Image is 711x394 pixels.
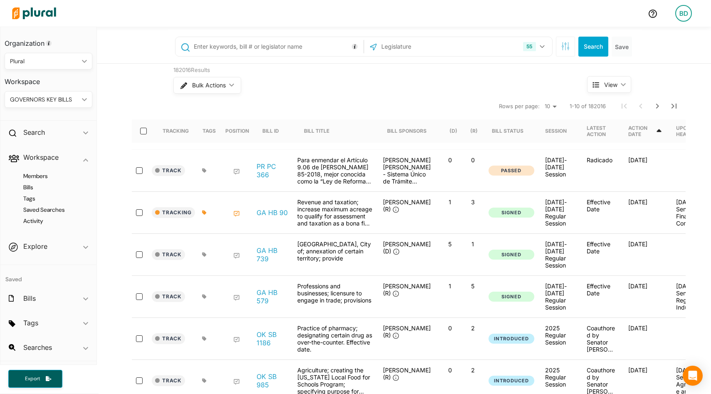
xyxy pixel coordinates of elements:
p: 0 [442,156,458,164]
div: Tracking [163,128,189,134]
div: Add Position Statement [233,337,240,343]
div: Action Date [628,125,655,137]
p: 0 [442,325,458,332]
button: Export [8,370,62,388]
div: Bill Title [304,119,337,143]
div: Tooltip anchor [351,43,358,50]
div: Effective Date [580,282,622,311]
span: Export [19,375,46,382]
h2: Bills [23,294,36,303]
div: [DATE] [622,325,669,353]
div: 2025 Regular Session [545,367,573,388]
span: Rows per page: [499,102,540,111]
span: Search Filters [561,42,570,49]
div: Practice of pharmacy; designating certain drug as over-the-counter. Effective date. [293,325,376,353]
p: 5 [465,282,481,290]
div: 55 [523,42,536,51]
p: 3 [465,198,481,206]
div: GOVERNORS KEY BILLS [10,95,79,104]
div: Add Position Statement [233,253,240,259]
div: Effective Date [580,240,622,269]
button: Track [152,375,185,386]
button: Track [152,291,185,302]
div: Bill Sponsors [387,128,427,134]
a: GA HB 90 [257,208,288,217]
input: select-row-state-ok-2025-sb985 [136,377,143,384]
div: 2025 Regular Session [545,325,573,346]
p: [DATE] - Senate Finance Committee [676,198,704,227]
span: 1-10 of 182016 [570,102,606,111]
div: Upcoming Hearing [676,125,704,137]
a: GA HB 739 [257,246,288,263]
div: (D) [449,119,457,143]
div: [DATE] [622,282,669,311]
div: Tooltip anchor [45,40,52,47]
div: Session [545,128,567,134]
div: Add Position Statement [233,211,240,217]
button: Next Page [649,98,666,114]
a: OK SB 1186 [257,330,288,347]
button: Signed [489,250,534,260]
input: select-all-rows [140,128,147,134]
div: Action Date [628,119,663,143]
button: First Page [616,98,632,114]
p: [DATE] - Senate Regulated Industries and Utilities Committee [676,282,704,311]
div: 182016 Results [173,66,556,74]
a: Bills [13,183,88,191]
div: Add tags [202,210,207,215]
div: Position [225,119,249,143]
p: 1 [442,282,458,290]
h3: Organization [5,31,92,50]
p: 1 [442,198,458,206]
div: Open Intercom Messenger [683,366,703,386]
div: Para enmendar el Artículo 9.06 de [PERSON_NAME] 85-2018, mejor conocida como la “Ley de Reforma E... [293,156,376,185]
p: 1 [465,240,481,248]
h4: Tags [13,195,88,203]
button: Introduced [489,376,534,386]
button: 55 [520,39,550,55]
button: Passed [489,166,534,176]
div: Tags [202,128,216,134]
a: PR PC 366 [257,162,288,179]
input: select-row-state-ok-2025-sb1186 [136,335,143,342]
div: Bill Status [492,119,531,143]
div: Latest Action [587,119,615,143]
a: Members [13,172,88,180]
div: Session [545,119,574,143]
p: 0 [465,156,481,164]
a: Saved Searches [13,206,88,214]
div: Add Position Statement [233,169,240,175]
div: Bill Sponsors [387,119,427,143]
h2: Search [23,128,45,137]
h2: Tags [23,318,38,327]
span: [PERSON_NAME] [PERSON_NAME] - Sistema Único de Trámite Legislativo [383,156,431,192]
p: 2 [465,367,481,374]
button: Tracking [152,207,195,218]
input: select-row-state-ga-2025_26-hb579 [136,293,143,300]
h4: Saved [0,265,96,285]
div: [GEOGRAPHIC_DATA], City of; annexation of certain territory; provide [293,240,376,269]
button: Track [152,333,185,344]
button: Signed [489,208,534,218]
div: Professions and businesses; licensure to engage in trade; provisions [293,282,376,311]
button: Search [578,37,608,57]
div: Coauthored by Senator [PERSON_NAME] [580,325,622,353]
span: [PERSON_NAME] (D) [383,240,431,255]
button: Track [152,249,185,260]
div: Tags [202,119,216,143]
div: Plural [10,57,79,66]
span: [PERSON_NAME] (R) [383,325,431,339]
input: select-row-state-pr-2025_2028-pc366 [136,167,143,174]
div: (D) [449,128,457,134]
p: 5 [442,240,458,248]
span: [PERSON_NAME] (R) [383,282,431,297]
input: Legislature [380,39,469,55]
div: Add tags [202,378,207,383]
a: GA HB 579 [257,288,288,305]
div: Revenue and taxation; increase maximum acreage to qualify for assessment and taxation as a bona f... [293,198,376,227]
button: Previous Page [632,98,649,114]
button: Introduced [489,334,534,344]
div: Add tags [202,252,207,257]
p: 2 [465,325,481,332]
button: Bulk Actions [173,77,241,94]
